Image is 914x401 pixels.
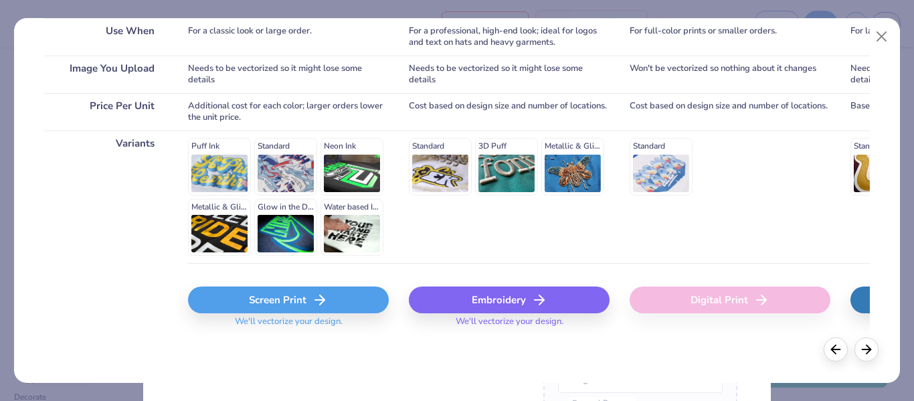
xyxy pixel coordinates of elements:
div: Won't be vectorized so nothing about it changes [630,56,830,93]
div: Cost based on design size and number of locations. [409,93,610,131]
div: Image You Upload [44,56,168,93]
span: We'll vectorize your design. [230,316,348,335]
div: Cost based on design size and number of locations. [630,93,830,131]
div: For full-color prints or smaller orders. [630,18,830,56]
div: For a professional, high-end look; ideal for logos and text on hats and heavy garments. [409,18,610,56]
div: Needs to be vectorized so it might lose some details [409,56,610,93]
div: Digital Print [630,287,830,313]
span: We'll vectorize your design. [450,316,569,335]
div: Needs to be vectorized so it might lose some details [188,56,389,93]
div: Variants [44,131,168,263]
div: Embroidery [409,287,610,313]
div: Additional cost for each color; larger orders lower the unit price. [188,93,389,131]
div: Screen Print [188,287,389,313]
div: Price Per Unit [44,93,168,131]
button: Close [869,24,894,50]
div: Use When [44,18,168,56]
div: For a classic look or large order. [188,18,389,56]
